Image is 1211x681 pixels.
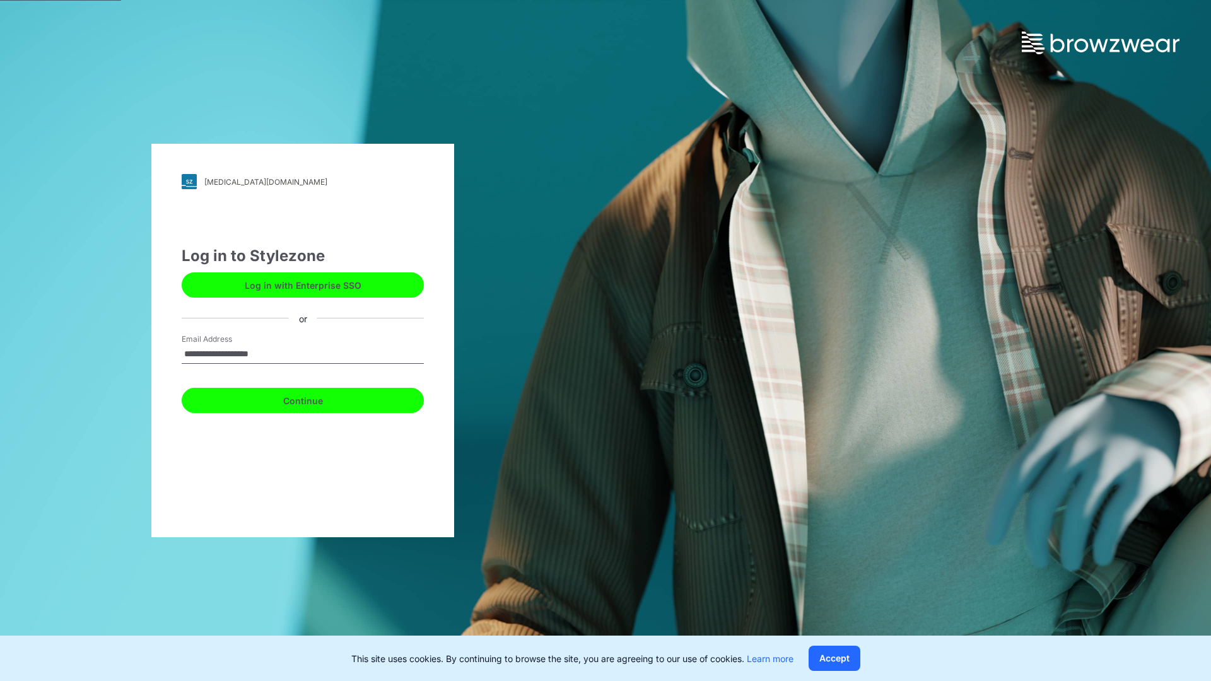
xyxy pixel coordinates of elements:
img: browzwear-logo.73288ffb.svg [1022,32,1179,54]
img: svg+xml;base64,PHN2ZyB3aWR0aD0iMjgiIGhlaWdodD0iMjgiIHZpZXdCb3g9IjAgMCAyOCAyOCIgZmlsbD0ibm9uZSIgeG... [182,174,197,189]
div: [MEDICAL_DATA][DOMAIN_NAME] [204,177,327,187]
a: Learn more [747,653,793,664]
div: Log in to Stylezone [182,245,424,267]
p: This site uses cookies. By continuing to browse the site, you are agreeing to our use of cookies. [351,652,793,665]
label: Email Address [182,334,270,345]
button: Log in with Enterprise SSO [182,272,424,298]
button: Continue [182,388,424,413]
a: [MEDICAL_DATA][DOMAIN_NAME] [182,174,424,189]
div: or [289,311,317,325]
button: Accept [809,646,860,671]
